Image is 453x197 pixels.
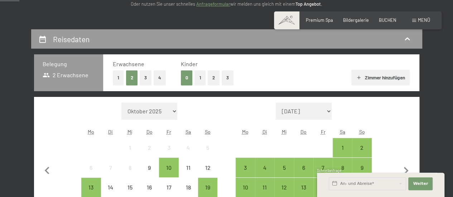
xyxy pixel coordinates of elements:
[181,70,193,85] button: 0
[352,138,371,157] div: Sun Nov 02 2025
[82,165,100,183] div: 6
[275,165,293,183] div: 5
[198,178,217,197] div: Anreise möglich
[343,17,369,23] a: Bildergalerie
[317,168,342,173] span: Schnellanfrage
[160,145,178,163] div: 3
[159,178,178,197] div: Fri Oct 17 2025
[281,129,286,135] abbr: Mittwoch
[274,178,294,197] div: Wed Nov 12 2025
[196,1,230,7] a: Anfrageformular
[179,158,198,177] div: Sat Oct 11 2025
[126,70,138,85] button: 2
[333,158,352,177] div: Anreise möglich
[294,178,313,197] div: Anreise möglich
[255,178,274,197] div: Anreise möglich
[101,178,120,197] div: Anreise nicht möglich
[159,138,178,157] div: Anreise nicht möglich
[313,178,333,197] div: Anreise möglich
[205,129,211,135] abbr: Sonntag
[333,158,352,177] div: Sat Nov 08 2025
[236,178,255,197] div: Anreise möglich
[236,158,255,177] div: Anreise möglich
[208,70,220,85] button: 2
[408,177,433,190] button: Weiter
[140,138,159,157] div: Anreise nicht möglich
[300,129,307,135] abbr: Donnerstag
[379,17,396,23] a: BUCHEN
[159,138,178,157] div: Fri Oct 03 2025
[413,181,428,187] span: Weiter
[179,145,197,163] div: 4
[199,145,217,163] div: 5
[333,138,352,157] div: Sat Nov 01 2025
[179,178,198,197] div: Sat Oct 18 2025
[120,138,140,157] div: Wed Oct 01 2025
[108,129,113,135] abbr: Dienstag
[256,165,274,183] div: 4
[120,178,140,197] div: Wed Oct 15 2025
[274,158,294,177] div: Wed Nov 05 2025
[198,138,217,157] div: Sun Oct 05 2025
[140,165,158,183] div: 9
[159,178,178,197] div: Anreise nicht möglich
[222,70,233,85] button: 3
[120,138,140,157] div: Anreise nicht möglich
[418,17,430,23] span: Menü
[351,70,410,85] button: Zimmer hinzufügen
[333,138,352,157] div: Anreise möglich
[140,138,159,157] div: Thu Oct 02 2025
[313,158,333,177] div: Anreise möglich
[295,1,322,7] strong: Top Angebot.
[294,178,313,197] div: Thu Nov 13 2025
[313,158,333,177] div: Fri Nov 07 2025
[101,158,120,177] div: Tue Oct 07 2025
[167,129,171,135] abbr: Freitag
[242,129,249,135] abbr: Montag
[102,165,120,183] div: 7
[198,138,217,157] div: Anreise nicht möglich
[359,129,365,135] abbr: Sonntag
[154,70,166,85] button: 4
[113,60,144,67] span: Erwachsene
[179,165,197,183] div: 11
[255,158,274,177] div: Tue Nov 04 2025
[127,129,132,135] abbr: Mittwoch
[179,178,198,197] div: Anreise nicht möglich
[140,178,159,197] div: Anreise nicht möglich
[294,158,313,177] div: Thu Nov 06 2025
[101,158,120,177] div: Anreise nicht möglich
[274,158,294,177] div: Anreise möglich
[236,178,255,197] div: Mon Nov 10 2025
[181,60,198,67] span: Kinder
[81,178,101,197] div: Anreise möglich
[262,129,267,135] abbr: Dienstag
[121,165,139,183] div: 8
[140,158,159,177] div: Anreise nicht möglich
[352,138,371,157] div: Anreise möglich
[140,178,159,197] div: Thu Oct 16 2025
[140,70,151,85] button: 3
[198,158,217,177] div: Sun Oct 12 2025
[313,178,333,197] div: Fri Nov 14 2025
[113,70,124,85] button: 1
[53,35,90,44] h2: Reisedaten
[140,158,159,177] div: Thu Oct 09 2025
[198,178,217,197] div: Sun Oct 19 2025
[120,158,140,177] div: Wed Oct 08 2025
[236,165,254,183] div: 3
[159,158,178,177] div: Anreise möglich
[81,158,101,177] div: Anreise nicht möglich
[321,129,326,135] abbr: Freitag
[198,158,217,177] div: Anreise nicht möglich
[340,129,345,135] abbr: Samstag
[88,129,94,135] abbr: Montag
[185,129,191,135] abbr: Samstag
[146,129,153,135] abbr: Donnerstag
[294,158,313,177] div: Anreise möglich
[120,178,140,197] div: Anreise nicht möglich
[333,165,351,183] div: 8
[194,70,206,85] button: 1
